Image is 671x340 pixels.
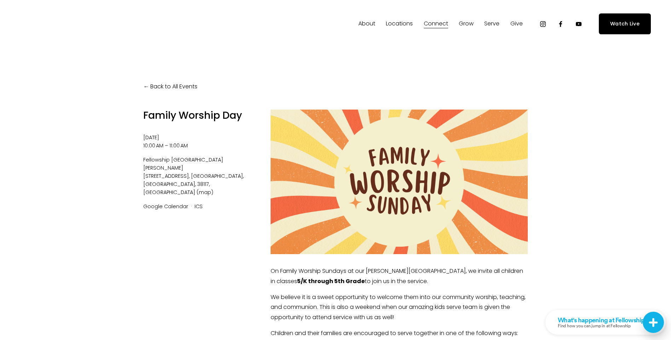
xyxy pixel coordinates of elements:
[271,266,527,287] p: On Family Worship Sundays at our [PERSON_NAME][GEOGRAPHIC_DATA], we invite all children in classe...
[195,203,203,210] a: ICS
[599,13,651,34] a: Watch Live
[386,18,413,30] a: folder dropdown
[143,203,188,210] a: Google Calendar
[510,19,523,29] span: Give
[143,172,244,188] span: [GEOGRAPHIC_DATA], [GEOGRAPHIC_DATA], 38117
[143,156,259,172] span: Fellowship [GEOGRAPHIC_DATA][PERSON_NAME]
[358,19,375,29] span: About
[143,82,197,92] a: Back to All Events
[271,292,527,323] p: We believe it is a sweet opportunity to welcome them into our community worship, teaching, and co...
[12,7,105,13] div: What's happening at Fellowship...
[143,142,163,149] time: 10:00 AM
[386,19,413,29] span: Locations
[510,18,523,30] a: folder dropdown
[484,19,499,29] span: Serve
[424,19,448,29] span: Connect
[20,17,119,31] img: Fellowship Memphis
[557,20,564,28] a: Facebook
[459,19,474,29] span: Grow
[143,134,159,141] time: [DATE]
[358,18,375,30] a: folder dropdown
[459,18,474,30] a: folder dropdown
[297,277,365,285] strong: 5/K through 5th Grade
[143,172,191,180] span: [STREET_ADDRESS]
[12,14,105,18] p: Find how you can jump in at Fellowship
[143,110,259,122] h1: Family Worship Day
[539,20,546,28] a: Instagram
[143,189,195,196] span: [GEOGRAPHIC_DATA]
[575,20,582,28] a: YouTube
[484,18,499,30] a: folder dropdown
[197,189,213,196] a: (map)
[169,142,188,149] time: 11:00 AM
[424,18,448,30] a: folder dropdown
